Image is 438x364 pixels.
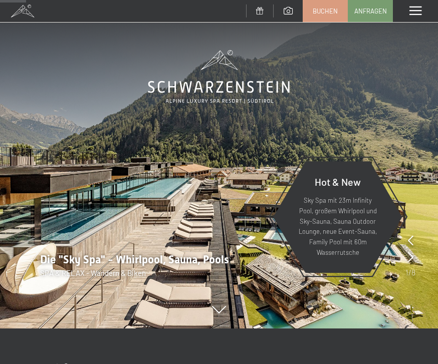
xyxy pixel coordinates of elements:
[273,161,403,273] a: Hot & New Sky Spa mit 23m Infinity Pool, großem Whirlpool und Sky-Sauna, Sauna Outdoor Lounge, ne...
[354,7,387,16] span: Anfragen
[303,1,347,22] a: Buchen
[313,7,338,16] span: Buchen
[298,195,378,258] p: Sky Spa mit 23m Infinity Pool, großem Whirlpool und Sky-Sauna, Sauna Outdoor Lounge, neue Event-S...
[40,253,229,266] span: Die "Sky Spa" - Whirlpool, Sauna, Pools
[411,267,415,278] span: 8
[408,267,411,278] span: /
[348,1,392,22] a: Anfragen
[315,176,361,188] span: Hot & New
[405,267,408,278] span: 1
[40,268,146,277] span: SPA & RELAX - Wandern & Biken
